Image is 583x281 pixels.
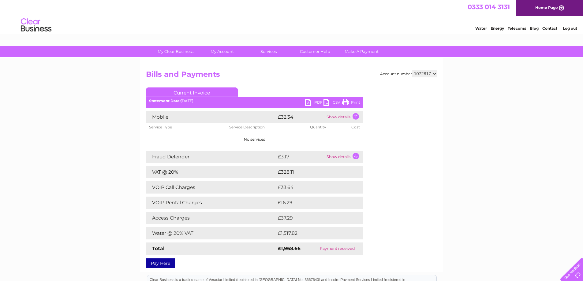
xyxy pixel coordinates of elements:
a: CSV [323,99,342,108]
a: My Clear Business [150,46,201,57]
a: PDF [305,99,323,108]
a: Log out [563,26,577,31]
td: Access Charges [146,212,276,224]
td: £3.17 [276,151,325,163]
a: Services [243,46,294,57]
td: £32.34 [276,111,325,123]
td: £328.11 [276,166,351,178]
td: Show details [325,151,363,163]
td: Fraud Defender [146,151,276,163]
a: Pay Here [146,258,175,268]
td: VOIP Rental Charges [146,197,276,209]
td: £16.29 [276,197,350,209]
img: logo.png [21,16,52,35]
td: Water @ 20% VAT [146,227,276,239]
a: Water [475,26,487,31]
td: VAT @ 20% [146,166,276,178]
th: Quantity [307,123,348,131]
a: Current Invoice [146,87,238,97]
td: Payment received [311,242,363,255]
th: Service Description [226,123,307,131]
b: Statement Date: [149,98,181,103]
a: Contact [542,26,557,31]
td: Mobile [146,111,276,123]
td: No services [146,131,363,148]
div: [DATE] [146,99,363,103]
strong: Total [152,246,165,251]
a: Energy [491,26,504,31]
strong: £1,968.66 [278,246,301,251]
a: Print [342,99,360,108]
th: Cost [348,123,363,131]
td: Show details [325,111,363,123]
td: £1,517.82 [276,227,353,239]
a: Blog [530,26,539,31]
td: £37.29 [276,212,351,224]
td: £33.64 [276,181,351,194]
div: Clear Business is a trading name of Verastar Limited (registered in [GEOGRAPHIC_DATA] No. 3667643... [147,3,436,30]
td: VOIP Call Charges [146,181,276,194]
a: 0333 014 3131 [468,3,510,11]
a: Make A Payment [336,46,387,57]
th: Service Type [146,123,226,131]
div: Account number [380,70,437,77]
h2: Bills and Payments [146,70,437,82]
a: Customer Help [290,46,340,57]
a: My Account [197,46,247,57]
a: Telecoms [508,26,526,31]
